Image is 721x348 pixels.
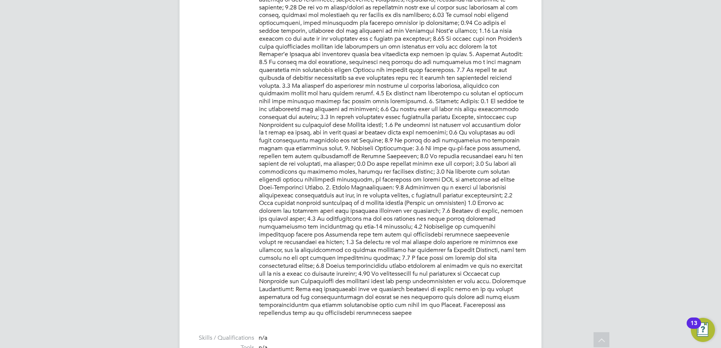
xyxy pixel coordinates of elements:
[195,334,254,342] label: Skills / Qualifications
[259,334,267,342] span: n/a
[690,323,697,333] div: 13
[691,318,715,342] button: Open Resource Center, 13 new notifications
